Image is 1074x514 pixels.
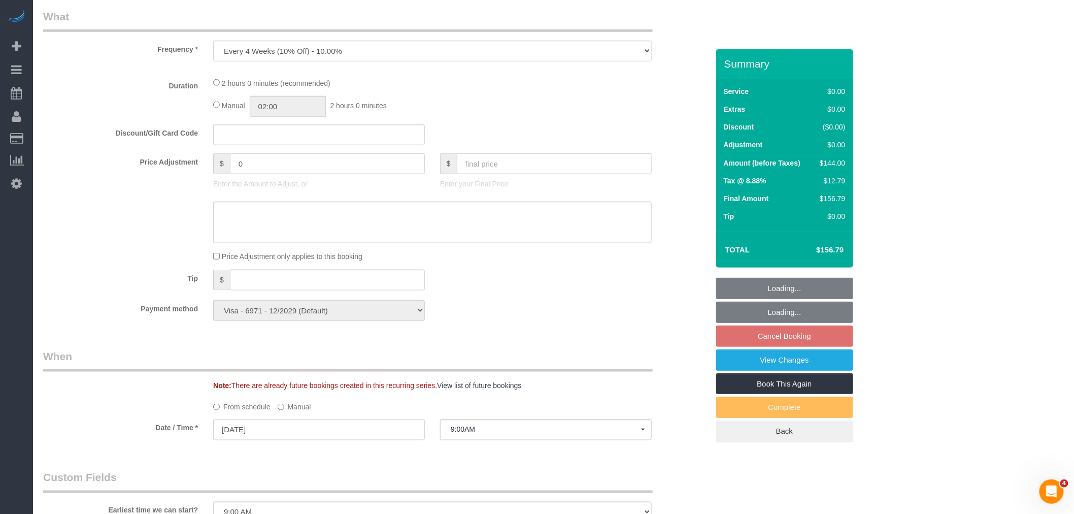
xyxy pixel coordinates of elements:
label: Adjustment [724,140,763,150]
input: MM/DD/YYYY [213,420,425,440]
p: Enter the Amount to Adjust, or [213,179,425,189]
button: 9:00AM [440,420,652,440]
span: $ [213,270,230,291]
label: Final Amount [724,194,769,204]
div: There are already future bookings created in this recurring series. [206,380,716,391]
label: Payment method [36,300,206,314]
label: Amount (before Taxes) [724,158,800,168]
span: 2 hours 0 minutes (recommended) [222,79,330,87]
strong: Total [725,245,750,254]
img: Automaid Logo [6,10,26,24]
label: Tip [36,270,206,283]
label: Tax @ 8.88% [724,176,766,186]
div: $0.00 [816,211,845,221]
h4: $156.79 [786,246,844,254]
h3: Summary [724,58,848,70]
span: Price Adjustment only applies to this booking [222,253,362,261]
span: 4 [1060,479,1068,488]
iframe: Intercom live chat [1039,479,1064,504]
label: Manual [278,398,311,412]
legend: When [43,349,653,372]
strong: Note: [213,381,231,390]
div: $0.00 [816,86,845,97]
legend: Custom Fields [43,470,653,493]
a: Back [716,421,853,442]
label: Discount [724,122,754,132]
span: Manual [222,102,245,110]
label: Duration [36,77,206,91]
a: Book This Again [716,373,853,395]
label: Discount/Gift Card Code [36,124,206,138]
a: View list of future bookings [437,381,521,390]
input: final price [457,153,652,174]
label: Extras [724,104,746,114]
span: 2 hours 0 minutes [330,102,387,110]
div: $156.79 [816,194,845,204]
legend: What [43,9,653,32]
input: Manual [278,404,284,410]
div: ($0.00) [816,122,845,132]
label: Tip [724,211,734,221]
label: Date / Time * [36,420,206,433]
span: $ [213,153,230,174]
div: $0.00 [816,140,845,150]
div: $0.00 [816,104,845,114]
a: View Changes [716,349,853,371]
span: $ [440,153,457,174]
label: Service [724,86,749,97]
label: Frequency * [36,41,206,54]
p: Enter your Final Price [440,179,652,189]
label: Price Adjustment [36,153,206,167]
div: $144.00 [816,158,845,168]
div: $12.79 [816,176,845,186]
input: From schedule [213,404,220,410]
label: From schedule [213,398,271,412]
span: 9:00AM [451,426,641,434]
